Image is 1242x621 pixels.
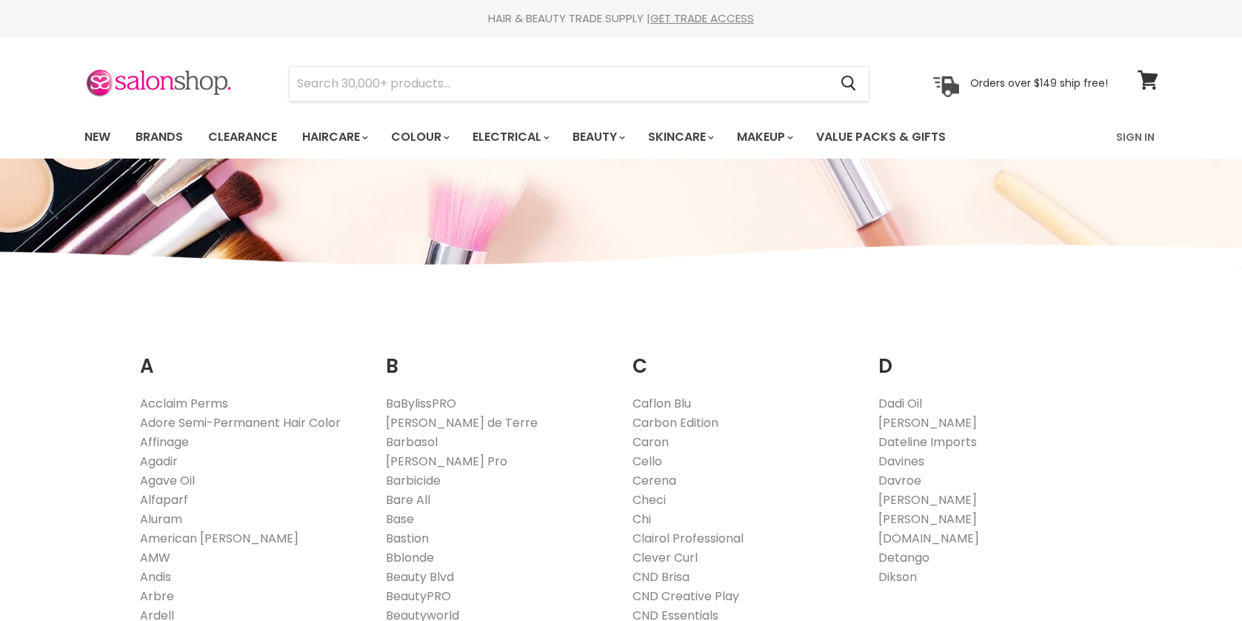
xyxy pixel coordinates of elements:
a: Carbon Edition [632,414,718,431]
a: Colour [380,122,458,153]
a: Bblonde [386,549,434,566]
a: Adore Semi-Permanent Hair Color [140,414,341,431]
a: Aluram [140,511,182,528]
a: AMW [140,549,170,566]
a: Caflon Blu [632,395,691,412]
a: Value Packs & Gifts [805,122,957,153]
a: Sign In [1107,122,1163,153]
a: Clearance [197,122,288,153]
a: Cello [632,453,662,470]
a: Clever Curl [632,549,698,566]
p: Orders over $149 ship free! [970,76,1108,90]
h2: C [632,332,857,382]
a: [PERSON_NAME] [878,491,977,508]
h2: A [140,332,364,382]
a: Cerena [632,472,676,489]
a: [PERSON_NAME] [878,511,977,528]
a: Beauty Blvd [386,568,454,585]
a: Bare All [386,491,430,508]
button: Search [829,67,869,101]
a: Haircare [291,122,377,153]
input: Search [290,67,829,101]
a: Beauty [561,122,634,153]
a: Andis [140,568,171,585]
ul: Main menu [73,116,1032,159]
div: HAIR & BEAUTY TRADE SUPPLY | [66,11,1177,26]
a: Davines [878,453,924,470]
a: [PERSON_NAME] Pro [386,453,507,470]
a: BeautyPRO [386,588,451,605]
a: Dikson [878,568,917,585]
a: Checi [632,491,666,508]
a: Agave Oil [140,472,195,489]
a: Base [386,511,414,528]
a: Dadi Oil [878,395,922,412]
nav: Main [66,116,1177,159]
h2: D [878,332,1103,382]
a: Dateline Imports [878,434,977,451]
a: Brands [124,122,194,153]
a: [DOMAIN_NAME] [878,530,979,547]
a: Bastion [386,530,429,547]
a: BaBylissPRO [386,395,456,412]
a: Barbasol [386,434,438,451]
a: Caron [632,434,669,451]
a: Barbicide [386,472,441,489]
a: Skincare [637,122,723,153]
a: Electrical [461,122,558,153]
a: Alfaparf [140,491,188,508]
a: [PERSON_NAME] de Terre [386,414,538,431]
form: Product [289,66,869,102]
a: [PERSON_NAME] [878,414,977,431]
a: Makeup [726,122,802,153]
a: Arbre [140,588,174,605]
a: Davroe [878,472,921,489]
a: Chi [632,511,651,528]
a: New [73,122,121,153]
h2: B [386,332,610,382]
a: Affinage [140,434,189,451]
a: Detango [878,549,929,566]
a: Agadir [140,453,178,470]
a: GET TRADE ACCESS [650,10,754,26]
a: American [PERSON_NAME] [140,530,298,547]
a: Clairol Professional [632,530,744,547]
a: CND Creative Play [632,588,739,605]
a: CND Brisa [632,568,690,585]
a: Acclaim Perms [140,395,228,412]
